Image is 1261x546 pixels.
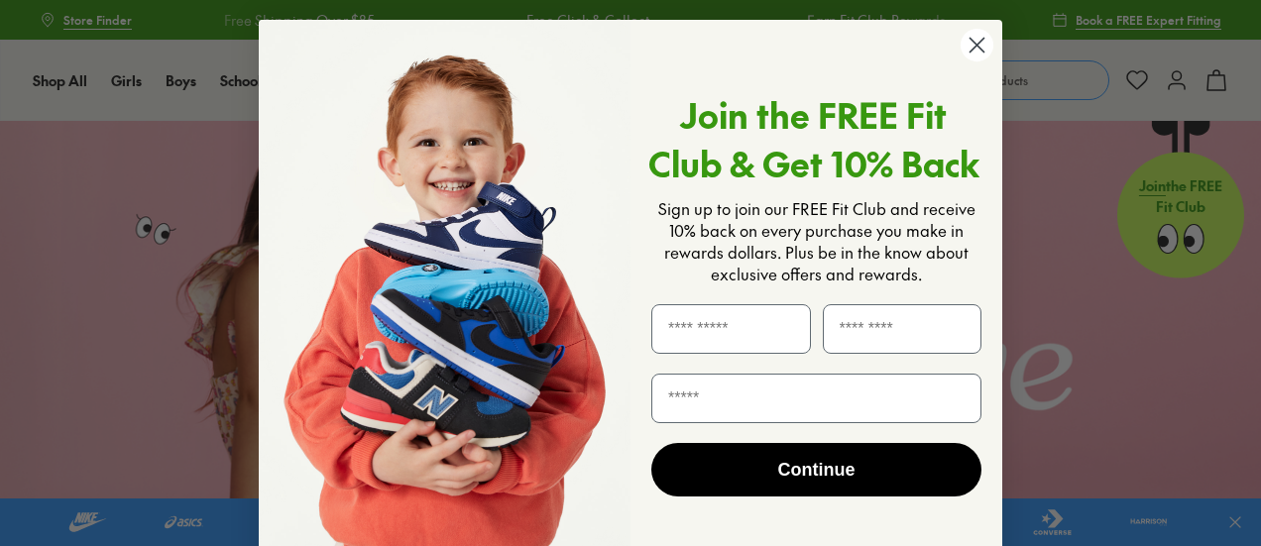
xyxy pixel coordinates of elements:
[658,197,975,284] span: Sign up to join our FREE Fit Club and receive 10% back on every purchase you make in rewards doll...
[651,443,981,496] button: Continue
[823,304,982,354] input: Last Name
[648,90,979,187] span: Join the FREE Fit Club & Get 10% Back
[651,304,811,354] input: First Name
[960,28,994,62] button: Close dialog
[651,374,981,423] input: Email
